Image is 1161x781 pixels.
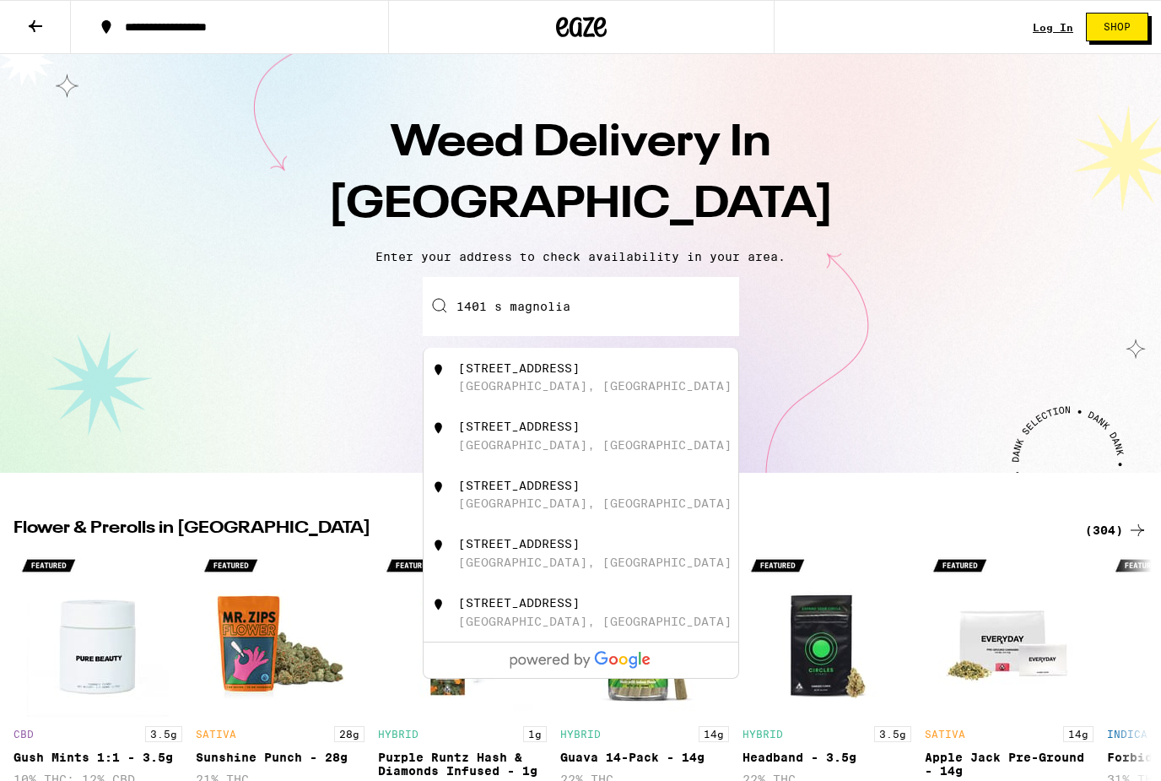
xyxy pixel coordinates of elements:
div: Gush Mints 1:1 - 3.5g [13,751,182,764]
p: Enter your address to check availability in your area. [17,250,1144,263]
div: [GEOGRAPHIC_DATA], [GEOGRAPHIC_DATA] [458,496,732,510]
p: 1g [523,726,547,742]
img: Mr. Zips - Sunshine Punch - 28g [196,549,364,718]
p: 28g [334,726,364,742]
img: 1401 South Magnolia Avenue [430,361,447,378]
img: 1401 South Magnolia Avenue [430,537,447,554]
p: 14g [699,726,729,742]
h2: Flower & Prerolls in [GEOGRAPHIC_DATA] [13,520,1065,540]
div: [STREET_ADDRESS] [458,479,580,492]
img: 1401 S Magnolia Ave [430,420,447,437]
div: [STREET_ADDRESS] [458,361,580,375]
img: Stone Road - Purple Runtz Hash & Diamonds Infused - 1g [378,549,547,718]
a: Log In [1033,22,1073,33]
div: [STREET_ADDRESS] [458,537,580,550]
p: 3.5g [145,726,182,742]
p: 14g [1063,726,1093,742]
div: [GEOGRAPHIC_DATA], [GEOGRAPHIC_DATA] [458,379,732,393]
p: SATIVA [925,729,965,740]
div: [GEOGRAPHIC_DATA], [GEOGRAPHIC_DATA] [458,556,732,569]
button: Shop [1086,13,1148,41]
p: HYBRID [742,729,783,740]
div: [STREET_ADDRESS] [458,596,580,610]
div: Apple Jack Pre-Ground - 14g [925,751,1093,778]
div: Purple Runtz Hash & Diamonds Infused - 1g [378,751,547,778]
img: Circles Base Camp - Headband - 3.5g [742,549,911,718]
p: HYBRID [378,729,418,740]
p: HYBRID [560,729,601,740]
span: Shop [1104,22,1131,32]
h1: Weed Delivery In [285,113,876,236]
a: Shop [1073,13,1161,41]
div: Guava 14-Pack - 14g [560,751,729,764]
span: Hi. Need any help? [10,12,121,25]
div: Headband - 3.5g [742,751,911,764]
img: 1401 South Magnolia Street [430,596,447,613]
div: [GEOGRAPHIC_DATA], [GEOGRAPHIC_DATA] [458,615,732,628]
input: Enter your delivery address [423,277,739,336]
div: [GEOGRAPHIC_DATA], [GEOGRAPHIC_DATA] [458,438,732,452]
p: SATIVA [196,729,236,740]
p: INDICA [1107,729,1147,740]
div: Sunshine Punch - 28g [196,751,364,764]
img: 1401 South Magnolia Avenue [430,479,447,496]
div: [STREET_ADDRESS] [458,420,580,433]
p: CBD [13,729,34,740]
img: Everyday - Apple Jack Pre-Ground - 14g [925,549,1093,718]
img: Pure Beauty - Gush Mints 1:1 - 3.5g [13,549,182,718]
span: [GEOGRAPHIC_DATA] [328,183,834,227]
p: 3.5g [874,726,911,742]
a: (304) [1085,520,1147,540]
